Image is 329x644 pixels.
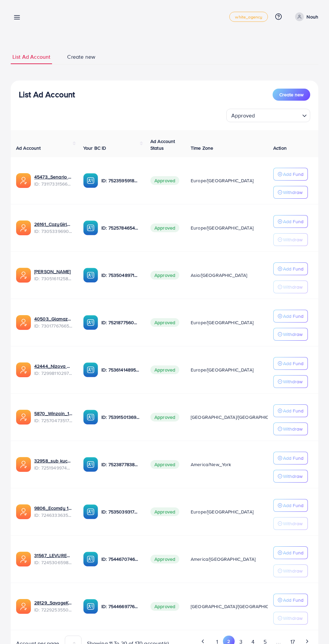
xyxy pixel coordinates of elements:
[273,145,287,151] span: Action
[273,470,308,483] button: Withdraw
[273,404,308,417] button: Add Fund
[283,596,303,604] p: Add Fund
[229,12,268,22] a: white_agency
[150,460,179,469] span: Approved
[34,410,73,417] a: 5870_Winzain_1689663023963
[34,221,73,235] div: <span class='underline'>26161_CozyGirl_1700906964458</span></br>7305339690369024002
[283,378,302,386] p: Withdraw
[150,413,179,422] span: Approved
[34,268,73,275] a: [PERSON_NAME]
[16,599,31,614] img: ic-ads-acc.e4c84228.svg
[83,315,98,330] img: ic-ba-acc.ded83a64.svg
[283,549,303,557] p: Add Fund
[283,454,303,462] p: Add Fund
[273,215,308,228] button: Add Fund
[34,606,73,613] span: ID: 7229253550679801858
[16,145,41,151] span: Ad Account
[83,173,98,188] img: ic-ba-acc.ded83a64.svg
[34,370,73,377] span: ID: 7299811029742256129
[300,614,324,639] iframe: Chat
[83,220,98,235] img: ic-ba-acc.ded83a64.svg
[34,505,73,511] a: 9806_Ecomdy 19/6_1687168548503
[34,599,73,613] div: <span class='underline'>28129_SavageKaert_1683191758544</span></br>7229253550679801858
[34,275,73,282] span: ID: 7305161125807652866
[34,363,73,377] div: <span class='underline'>42444_Nizova ad account_1699619723340</span></br>7299811029742256129
[191,461,231,468] span: America/New_York
[283,519,302,528] p: Withdraw
[16,315,31,330] img: ic-ads-acc.e4c84228.svg
[83,504,98,519] img: ic-ba-acc.ded83a64.svg
[34,552,73,566] div: <span class='underline'>31567_LEVURETT_1686929408341</span></br>7245306598044893186
[273,310,308,323] button: Add Fund
[191,225,253,231] span: Europe/[GEOGRAPHIC_DATA]
[16,268,31,283] img: ic-ads-acc.e4c84228.svg
[191,177,253,184] span: Europe/[GEOGRAPHIC_DATA]
[257,109,299,120] input: Search for option
[273,281,308,293] button: Withdraw
[273,423,308,435] button: Withdraw
[101,508,140,516] p: ID: 7535039317367029776
[34,323,73,329] span: ID: 7301776766559879169
[283,265,303,273] p: Add Fund
[273,233,308,246] button: Withdraw
[101,224,140,232] p: ID: 7525784654574764049
[283,236,302,244] p: Withdraw
[101,366,140,374] p: ID: 7536141489513332753
[34,599,73,606] a: 28129_SavageKaert_1683191758544
[273,168,308,181] button: Add Fund
[16,504,31,519] img: ic-ads-acc.e4c84228.svg
[273,375,308,388] button: Withdraw
[34,268,73,282] div: <span class='underline'>najah hamad</span></br>7305161125807652866
[19,90,75,99] h3: List Ad Account
[16,410,31,425] img: ic-ads-acc.e4c84228.svg
[283,614,302,622] p: Withdraw
[292,12,318,21] a: Nouh
[150,224,179,232] span: Approved
[273,89,310,101] button: Create new
[273,328,308,341] button: Withdraw
[273,499,308,512] button: Add Fund
[191,319,253,326] span: Europe/[GEOGRAPHIC_DATA]
[279,91,303,98] span: Create new
[83,362,98,377] img: ic-ba-acc.ded83a64.svg
[34,315,73,322] a: 40503_Glamaza 2023 Q4_1700077399796
[191,414,284,420] span: [GEOGRAPHIC_DATA]/[GEOGRAPHIC_DATA]
[12,53,50,61] span: List Ad Account
[34,228,73,235] span: ID: 7305339690369024002
[273,612,308,625] button: Withdraw
[283,312,303,320] p: Add Fund
[34,181,73,187] span: ID: 7311733156607033345
[101,460,140,468] p: ID: 7523877838957576209
[34,505,73,518] div: <span class='underline'>9806_Ecomdy 19/6_1687168548503</span></br>7246333635555901442
[34,552,73,559] a: 31567_LEVURETT_1686929408341
[273,186,308,199] button: Withdraw
[283,425,302,433] p: Withdraw
[34,315,73,329] div: <span class='underline'>40503_Glamaza 2023 Q4_1700077399796</span></br>7301776766559879169
[150,507,179,516] span: Approved
[150,602,179,611] span: Approved
[101,555,140,563] p: ID: 7544670746740654088
[34,417,73,424] span: ID: 7257047351792238594
[101,177,140,185] p: ID: 7523595918839595009
[150,271,179,280] span: Approved
[34,410,73,424] div: <span class='underline'>5870_Winzain_1689663023963</span></br>7257047351792238594
[235,15,262,19] span: white_agency
[83,552,98,566] img: ic-ba-acc.ded83a64.svg
[101,602,140,610] p: ID: 7544669776502816775
[16,362,31,377] img: ic-ads-acc.e4c84228.svg
[273,357,308,370] button: Add Fund
[273,517,308,530] button: Withdraw
[34,464,73,471] span: ID: 7251949974219489281
[273,564,308,577] button: Withdraw
[150,176,179,185] span: Approved
[283,217,303,226] p: Add Fund
[283,283,302,291] p: Withdraw
[150,555,179,563] span: Approved
[283,472,302,480] p: Withdraw
[283,188,302,196] p: Withdraw
[283,501,303,509] p: Add Fund
[283,330,302,338] p: Withdraw
[101,413,140,421] p: ID: 7539150136996806657
[83,457,98,472] img: ic-ba-acc.ded83a64.svg
[283,567,302,575] p: Withdraw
